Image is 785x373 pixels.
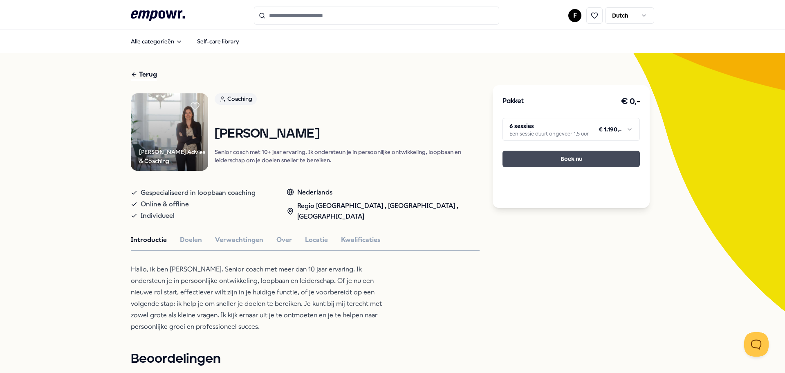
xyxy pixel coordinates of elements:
p: Hallo, ik ben [PERSON_NAME]. Senior coach met meer dan 10 jaar ervaring. Ik ondersteun je in pers... [131,264,397,332]
button: Doelen [180,235,202,245]
button: Locatie [305,235,328,245]
img: Product Image [131,93,208,171]
button: Boek nu [502,151,640,167]
div: Terug [131,69,157,80]
nav: Main [124,33,246,50]
span: Gespecialiseerd in loopbaan coaching [141,187,256,199]
h3: € 0,- [621,95,640,108]
button: Verwachtingen [215,235,263,245]
h1: Beoordelingen [131,349,480,369]
h3: Pakket [502,96,524,107]
button: F [568,9,581,22]
iframe: Help Scout Beacon - Open [744,332,769,357]
input: Search for products, categories or subcategories [254,7,499,25]
a: Self-care library [191,33,246,50]
span: Individueel [141,210,175,222]
div: Coaching [215,93,257,105]
div: [PERSON_NAME] Advies & Coaching [139,147,208,166]
a: Coaching [215,93,480,108]
p: Senior coach met 10+ jaar ervaring. Ik ondersteun je in persoonlijke ontwikkeling, loopbaan en le... [215,148,480,164]
button: Kwalificaties [341,235,381,245]
h1: [PERSON_NAME] [215,127,480,141]
button: Introductie [131,235,167,245]
div: Nederlands [287,187,480,198]
span: Online & offline [141,199,189,210]
button: Alle categorieën [124,33,189,50]
div: Regio [GEOGRAPHIC_DATA] , [GEOGRAPHIC_DATA] , [GEOGRAPHIC_DATA] [287,201,480,222]
button: Over [276,235,292,245]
